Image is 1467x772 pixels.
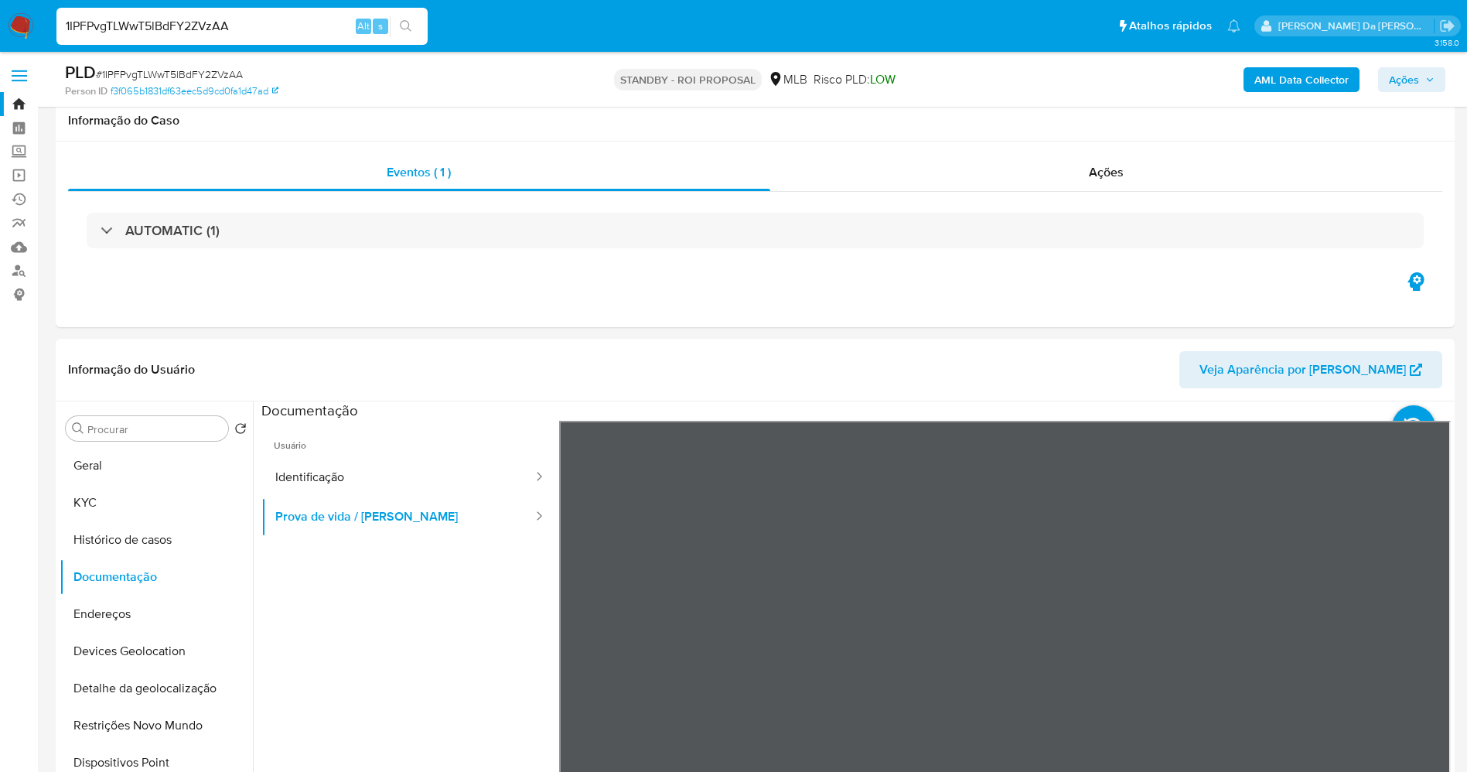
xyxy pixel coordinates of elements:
span: Atalhos rápidos [1129,18,1212,34]
button: KYC [60,484,253,521]
button: Histórico de casos [60,521,253,559]
button: Detalhe da geolocalização [60,670,253,707]
span: Ações [1089,163,1124,181]
a: Notificações [1227,19,1240,32]
span: Ações [1389,67,1419,92]
b: PLD [65,60,96,84]
h1: Informação do Caso [68,113,1442,128]
span: Risco PLD: [814,71,896,88]
h3: AUTOMATIC (1) [125,222,220,239]
button: Retornar ao pedido padrão [234,422,247,439]
p: patricia.varelo@mercadopago.com.br [1278,19,1435,33]
span: # 1IPFPvgTLWwT5lBdFY2ZVzAA [96,67,243,82]
b: Person ID [65,84,107,98]
button: Documentação [60,559,253,596]
span: Veja Aparência por [PERSON_NAME] [1199,351,1406,388]
button: Restrições Novo Mundo [60,707,253,744]
button: AML Data Collector [1244,67,1360,92]
button: Procurar [72,422,84,435]
button: Ações [1378,67,1445,92]
h1: Informação do Usuário [68,362,195,377]
div: MLB [768,71,807,88]
a: Sair [1439,18,1455,34]
input: Pesquise usuários ou casos... [56,16,428,36]
span: Eventos ( 1 ) [387,163,451,181]
p: STANDBY - ROI PROPOSAL [614,69,762,91]
span: LOW [870,70,896,88]
div: AUTOMATIC (1) [87,213,1424,248]
span: s [378,19,383,33]
button: Devices Geolocation [60,633,253,670]
button: Veja Aparência por [PERSON_NAME] [1179,351,1442,388]
b: AML Data Collector [1254,67,1349,92]
span: Alt [357,19,370,33]
button: Endereços [60,596,253,633]
a: f3f065b1831df63eec5d9cd0fa1d47ad [111,84,278,98]
button: search-icon [390,15,421,37]
button: Geral [60,447,253,484]
input: Procurar [87,422,222,436]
